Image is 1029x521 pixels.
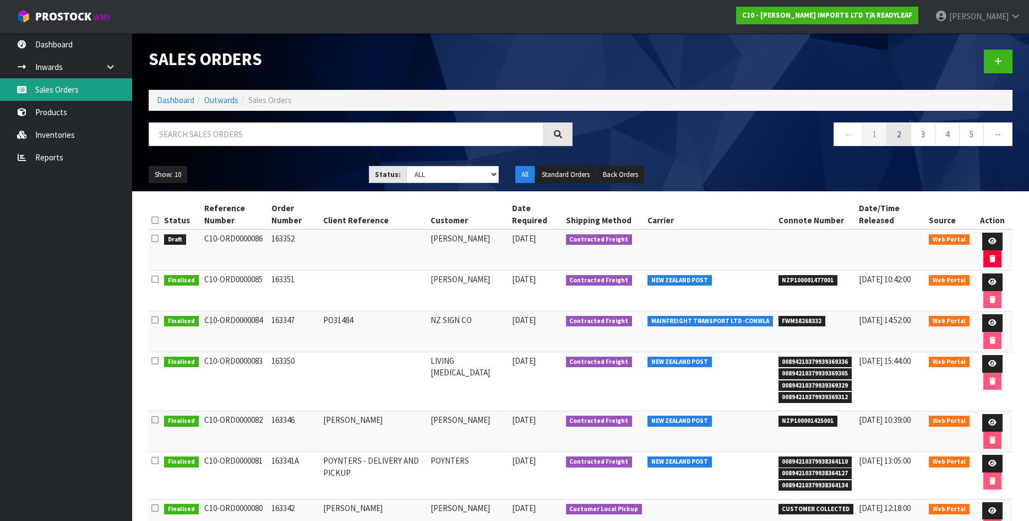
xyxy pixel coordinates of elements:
a: 1 [862,122,887,146]
button: All [515,166,535,184]
input: Search sales orders [149,122,544,146]
span: Contracted Freight [566,316,633,327]
span: Contracted Freight [566,275,633,286]
span: [DATE] [512,415,536,425]
span: [DATE] [512,503,536,513]
a: 2 [886,122,911,146]
strong: C10 - [PERSON_NAME] IMPORTS LTD T/A READYLEAF [742,10,912,20]
td: 163347 [269,311,320,352]
span: 00894210379938364127 [778,468,852,479]
span: MAINFREIGHT TRANSPORT LTD -CONWLA [647,316,773,327]
small: WMS [94,12,111,23]
span: [DATE] [512,315,536,325]
th: Client Reference [320,200,428,229]
td: C10-ORD0000081 [202,452,269,499]
span: Finalised [164,456,199,468]
span: NZP100001477001 [778,275,838,286]
td: [PERSON_NAME] [428,271,509,311]
strong: Status: [375,170,401,179]
span: [DATE] 13:05:00 [859,455,911,466]
td: C10-ORD0000086 [202,229,269,271]
span: NEW ZEALAND POST [647,275,712,286]
span: Sales Orders [248,95,292,105]
span: 00894210379938364134 [778,480,852,491]
span: Contracted Freight [566,234,633,245]
img: cube-alt.png [17,9,30,23]
span: [DATE] 10:39:00 [859,415,911,425]
span: Web Portal [929,357,970,368]
td: PO31484 [320,311,428,352]
button: Show: 10 [149,166,187,184]
td: POYNTERS - DELIVERY AND PICKUP [320,452,428,499]
a: → [983,122,1012,146]
h1: Sales Orders [149,50,573,68]
span: Contracted Freight [566,456,633,468]
span: [PERSON_NAME] [949,11,1009,22]
th: Action [972,200,1012,229]
span: NZP100001425001 [778,416,838,427]
th: Date/Time Released [856,200,926,229]
th: Shipping Method [563,200,645,229]
button: Back Orders [597,166,644,184]
span: Web Portal [929,316,970,327]
th: Connote Number [776,200,857,229]
span: Web Portal [929,416,970,427]
td: 163350 [269,352,320,411]
a: 3 [911,122,935,146]
td: 163351 [269,271,320,311]
td: POYNTERS [428,452,509,499]
td: [PERSON_NAME] [320,411,428,452]
span: [DATE] 15:44:00 [859,356,911,366]
th: Carrier [645,200,776,229]
span: CUSTOMER COLLECTED [778,504,854,515]
span: Web Portal [929,275,970,286]
th: Status [161,200,202,229]
span: 00894210379939369329 [778,380,852,391]
td: 163352 [269,229,320,271]
span: [DATE] [512,233,536,244]
span: NEW ZEALAND POST [647,456,712,468]
td: C10-ORD0000085 [202,271,269,311]
span: Contracted Freight [566,416,633,427]
span: Web Portal [929,456,970,468]
a: 4 [935,122,960,146]
span: 00894210379939369336 [778,357,852,368]
th: Source [926,200,972,229]
span: Draft [164,234,186,245]
button: Standard Orders [536,166,596,184]
td: C10-ORD0000082 [202,411,269,452]
span: Finalised [164,416,199,427]
th: Reference Number [202,200,269,229]
span: Web Portal [929,234,970,245]
span: NEW ZEALAND POST [647,357,712,368]
span: 00894210379939369312 [778,392,852,403]
span: [DATE] [512,455,536,466]
span: [DATE] [512,274,536,284]
td: LIVING [MEDICAL_DATA] [428,352,509,411]
nav: Page navigation [589,122,1013,149]
span: [DATE] 12:18:00 [859,503,911,513]
span: [DATE] 14:52:00 [859,315,911,325]
td: 163346 [269,411,320,452]
span: Finalised [164,316,199,327]
span: Finalised [164,275,199,286]
span: Finalised [164,357,199,368]
a: Outwards [204,95,238,105]
span: FWM58268332 [778,316,826,327]
th: Order Number [269,200,320,229]
a: 5 [959,122,984,146]
span: Web Portal [929,504,970,515]
td: [PERSON_NAME] [428,229,509,271]
td: C10-ORD0000084 [202,311,269,352]
span: 00894210379938364110 [778,456,852,468]
th: Customer [428,200,509,229]
span: Customer Local Pickup [566,504,643,515]
span: [DATE] [512,356,536,366]
span: ProStock [35,9,91,24]
span: Contracted Freight [566,357,633,368]
td: NZ SIGN CO [428,311,509,352]
span: [DATE] 10:42:00 [859,274,911,284]
a: ← [834,122,863,146]
th: Date Required [509,200,563,229]
td: C10-ORD0000083 [202,352,269,411]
